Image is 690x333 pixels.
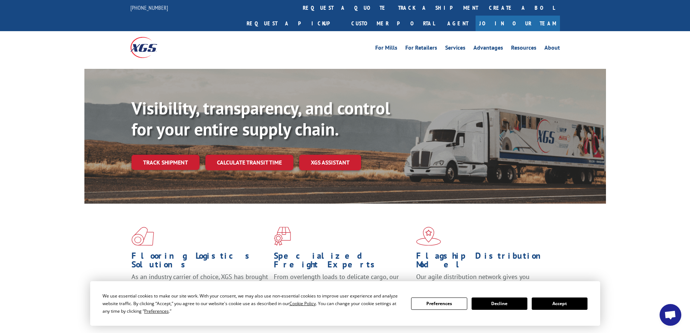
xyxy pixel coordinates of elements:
[299,155,361,170] a: XGS ASSISTANT
[544,45,560,53] a: About
[90,281,600,326] div: Cookie Consent Prompt
[346,16,440,31] a: Customer Portal
[241,16,346,31] a: Request a pickup
[103,292,402,315] div: We use essential cookies to make our site work. With your consent, we may also use non-essential ...
[476,16,560,31] a: Join Our Team
[205,155,293,170] a: Calculate transit time
[274,272,411,305] p: From overlength loads to delicate cargo, our experienced staff knows the best way to move your fr...
[660,304,681,326] div: Open chat
[144,308,169,314] span: Preferences
[289,300,316,307] span: Cookie Policy
[411,297,467,310] button: Preferences
[131,155,200,170] a: Track shipment
[511,45,536,53] a: Resources
[472,297,527,310] button: Decline
[440,16,476,31] a: Agent
[131,97,390,140] b: Visibility, transparency, and control for your entire supply chain.
[532,297,587,310] button: Accept
[130,4,168,11] a: [PHONE_NUMBER]
[416,227,441,246] img: xgs-icon-flagship-distribution-model-red
[131,227,154,246] img: xgs-icon-total-supply-chain-intelligence-red
[473,45,503,53] a: Advantages
[416,251,553,272] h1: Flagship Distribution Model
[445,45,465,53] a: Services
[131,251,268,272] h1: Flooring Logistics Solutions
[274,227,291,246] img: xgs-icon-focused-on-flooring-red
[405,45,437,53] a: For Retailers
[375,45,397,53] a: For Mills
[131,272,268,298] span: As an industry carrier of choice, XGS has brought innovation and dedication to flooring logistics...
[416,272,549,290] span: Our agile distribution network gives you nationwide inventory management on demand.
[274,251,411,272] h1: Specialized Freight Experts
